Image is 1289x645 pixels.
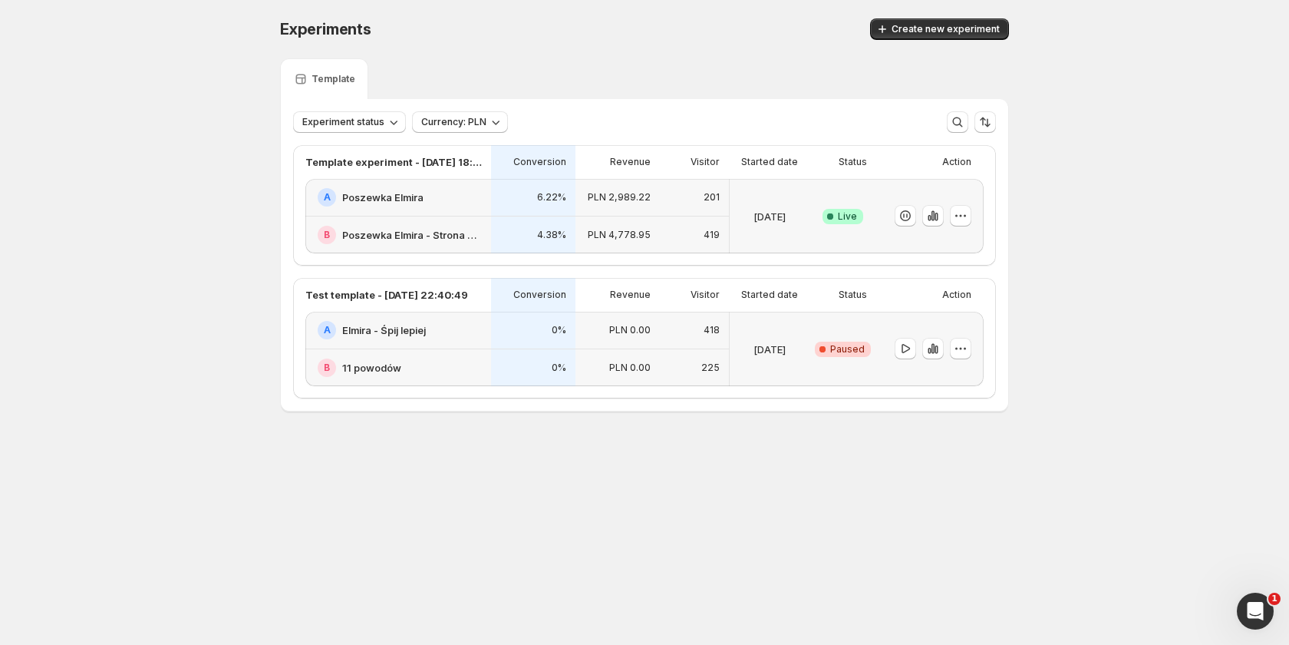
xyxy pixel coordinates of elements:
[704,324,720,336] p: 418
[537,191,566,203] p: 6.22%
[1268,593,1281,605] span: 1
[870,18,1009,40] button: Create new experiment
[691,289,720,301] p: Visitor
[324,324,331,336] h2: A
[704,229,720,241] p: 419
[838,210,857,223] span: Live
[537,229,566,241] p: 4.38%
[701,362,720,374] p: 225
[305,154,482,170] p: Template experiment - [DATE] 18:53:37
[552,324,566,336] p: 0%
[839,289,867,301] p: Status
[342,227,482,243] h2: Poszewka Elmira - Strona Produktu
[412,111,508,133] button: Currency: PLN
[552,362,566,374] p: 0%
[610,289,651,301] p: Revenue
[588,229,651,241] p: PLN 4,778.95
[342,360,401,375] h2: 11 powodów
[609,362,651,374] p: PLN 0.00
[342,190,424,205] h2: Poszewka Elmira
[280,20,371,38] span: Experiments
[892,23,1000,35] span: Create new experiment
[741,156,798,168] p: Started date
[588,191,651,203] p: PLN 2,989.22
[691,156,720,168] p: Visitor
[974,111,996,133] button: Sort the results
[704,191,720,203] p: 201
[753,209,786,224] p: [DATE]
[1237,593,1274,630] iframe: Intercom live chat
[324,191,331,203] h2: A
[513,156,566,168] p: Conversion
[609,324,651,336] p: PLN 0.00
[610,156,651,168] p: Revenue
[839,156,867,168] p: Status
[942,289,971,301] p: Action
[302,116,384,128] span: Experiment status
[421,116,486,128] span: Currency: PLN
[312,73,355,85] p: Template
[305,287,468,303] p: Test template - [DATE] 22:40:49
[753,342,786,357] p: [DATE]
[741,289,798,301] p: Started date
[513,289,566,301] p: Conversion
[942,156,971,168] p: Action
[324,362,330,374] h2: B
[324,229,330,241] h2: B
[830,343,865,356] span: Paused
[342,322,426,338] h2: Elmira - Śpij lepiej
[293,111,406,133] button: Experiment status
